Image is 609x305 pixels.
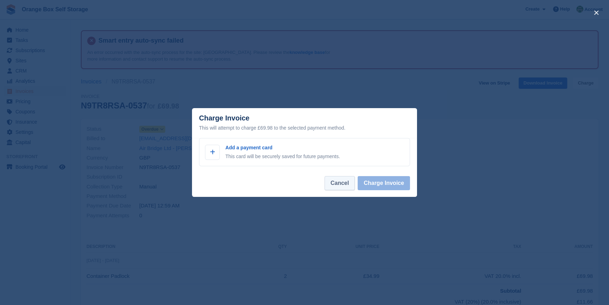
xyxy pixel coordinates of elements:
a: Add a payment card This card will be securely saved for future payments. [199,138,410,166]
p: Add a payment card [225,144,340,151]
button: close [591,7,602,18]
button: Charge Invoice [358,176,410,190]
div: This will attempt to charge £69.98 to the selected payment method. [199,124,410,132]
button: Cancel [325,176,355,190]
p: This card will be securely saved for future payments. [225,153,340,160]
div: Charge Invoice [199,114,410,132]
